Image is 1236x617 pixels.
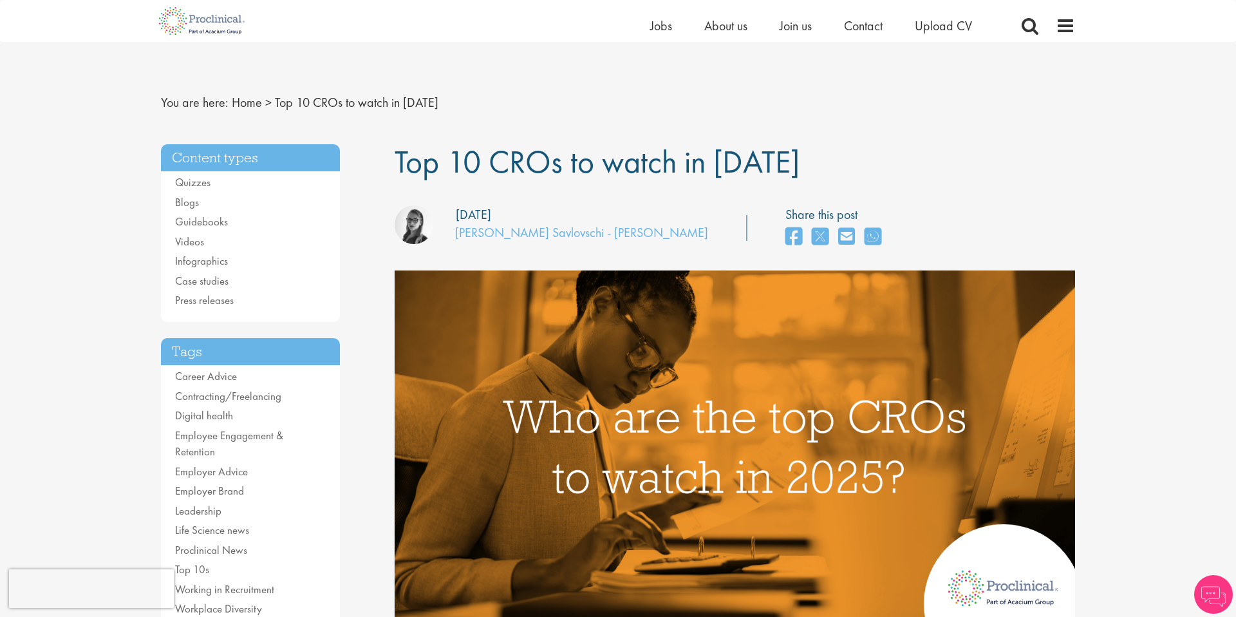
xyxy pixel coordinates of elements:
a: Workplace Diversity [175,602,262,616]
a: Proclinical News [175,543,247,557]
a: Employer Advice [175,464,248,479]
a: Working in Recruitment [175,582,274,596]
a: Case studies [175,274,229,288]
a: Employee Engagement & Retention [175,428,283,459]
a: breadcrumb link [232,94,262,111]
a: share on email [838,223,855,251]
a: share on facebook [785,223,802,251]
a: Career Advice [175,369,237,383]
a: Guidebooks [175,214,228,229]
a: Infographics [175,254,228,268]
img: Theodora Savlovschi - Wicks [395,205,433,244]
a: Quizzes [175,175,211,189]
a: Leadership [175,504,221,518]
img: Chatbot [1194,575,1233,614]
a: Digital health [175,408,233,422]
div: [DATE] [456,205,491,224]
a: Blogs [175,195,199,209]
h3: Tags [161,338,340,366]
a: Employer Brand [175,484,244,498]
a: Contracting/Freelancing [175,389,281,403]
a: [PERSON_NAME] Savlovschi - [PERSON_NAME] [455,224,708,241]
a: Press releases [175,293,234,307]
a: About us [704,17,747,34]
a: Upload CV [915,17,972,34]
span: Top 10 CROs to watch in [DATE] [395,141,800,182]
a: share on twitter [812,223,829,251]
a: Join us [780,17,812,34]
a: Jobs [650,17,672,34]
span: Top 10 CROs to watch in [DATE] [275,94,438,111]
label: Share this post [785,205,888,224]
a: Top 10s [175,562,209,576]
a: Videos [175,234,204,249]
a: Contact [844,17,883,34]
a: Life Science news [175,523,249,537]
a: share on whats app [865,223,881,251]
span: You are here: [161,94,229,111]
iframe: reCAPTCHA [9,569,174,608]
h3: Content types [161,144,340,172]
span: > [265,94,272,111]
